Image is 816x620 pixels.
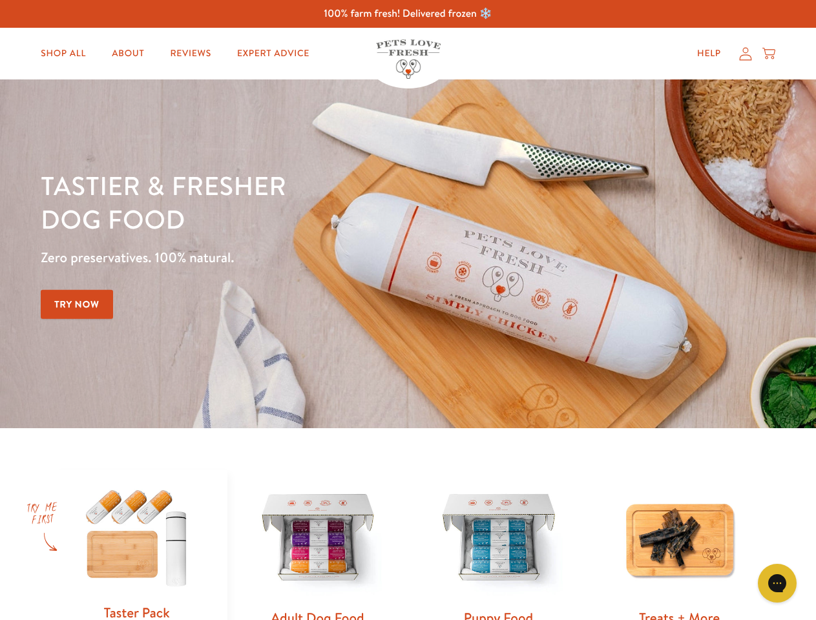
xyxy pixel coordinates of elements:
[687,41,731,67] a: Help
[751,559,803,607] iframe: Gorgias live chat messenger
[160,41,221,67] a: Reviews
[41,169,530,236] h1: Tastier & fresher dog food
[227,41,320,67] a: Expert Advice
[41,290,113,319] a: Try Now
[101,41,154,67] a: About
[30,41,96,67] a: Shop All
[376,39,441,79] img: Pets Love Fresh
[41,246,530,269] p: Zero preservatives. 100% natural.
